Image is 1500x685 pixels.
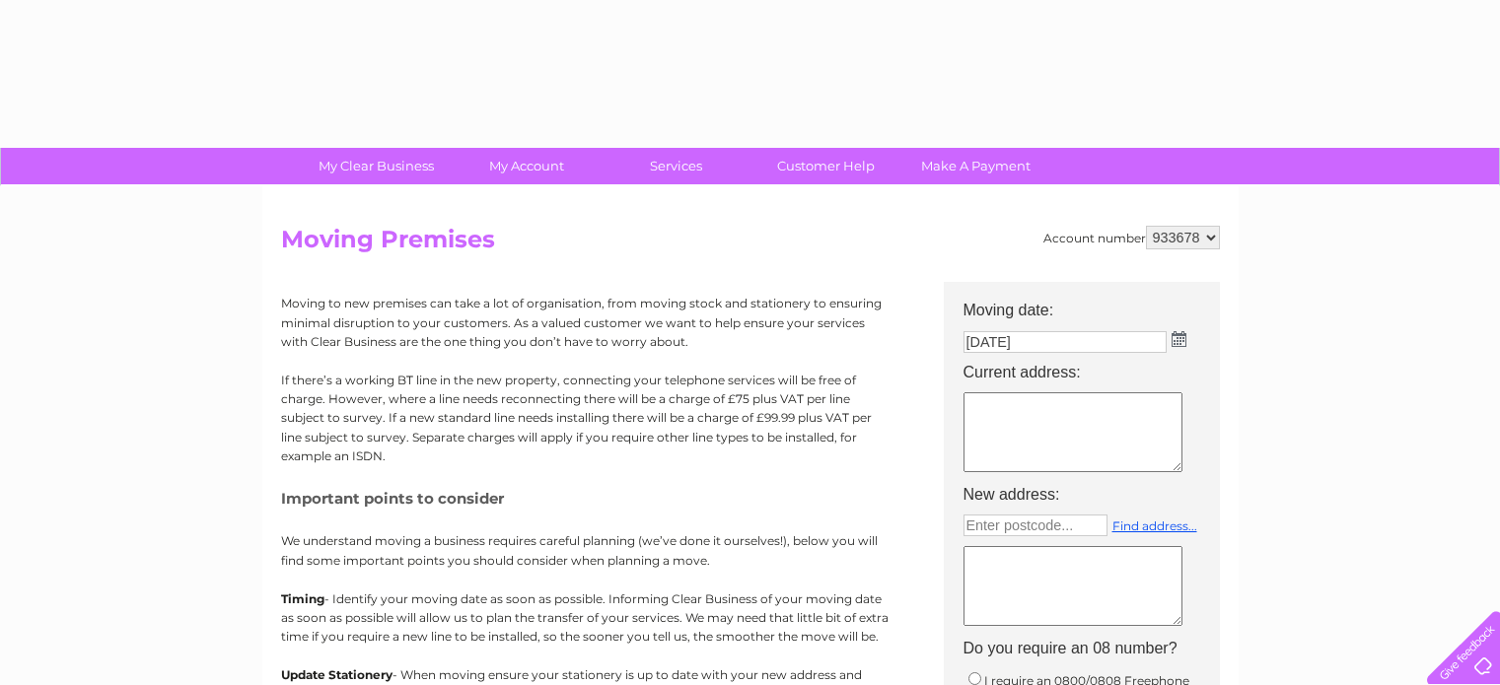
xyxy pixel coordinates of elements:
[281,294,893,351] p: Moving to new premises can take a lot of organisation, from moving stock and stationery to ensuri...
[445,148,607,184] a: My Account
[1172,331,1186,347] img: ...
[954,358,1230,387] th: Current address:
[295,148,458,184] a: My Clear Business
[1112,518,1197,533] a: Find address...
[954,480,1230,510] th: New address:
[281,371,893,465] p: If there’s a working BT line in the new property, connecting your telephone services will be free...
[281,591,324,606] b: Timing
[595,148,757,184] a: Services
[281,667,393,682] b: Update Stationery
[954,282,1230,325] th: Moving date:
[1043,226,1220,249] div: Account number
[281,589,893,647] p: - Identify your moving date as soon as possible. Informing Clear Business of your moving date as ...
[745,148,907,184] a: Customer Help
[954,634,1230,663] th: Do you require an 08 number?
[281,226,1220,263] h2: Moving Premises
[894,148,1057,184] a: Make A Payment
[281,490,893,507] h5: Important points to consider
[281,531,893,569] p: We understand moving a business requires careful planning (we’ve done it ourselves!), below you w...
